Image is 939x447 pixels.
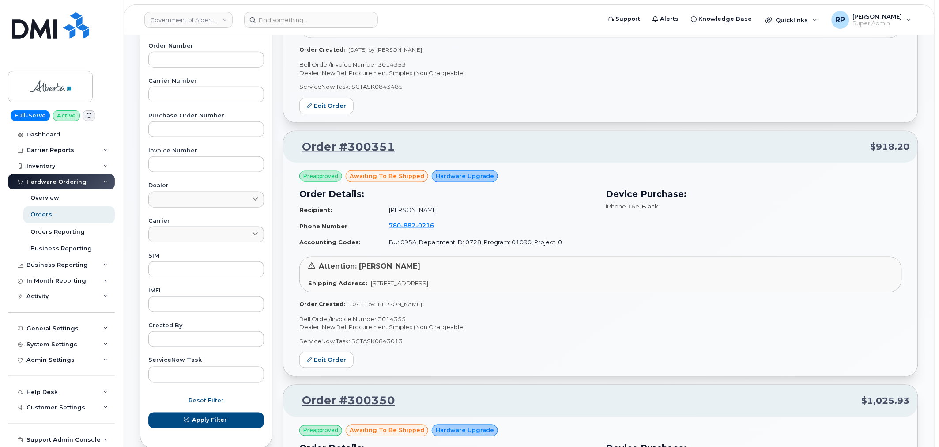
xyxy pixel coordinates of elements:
[291,393,395,409] a: Order #300350
[381,202,596,218] td: [PERSON_NAME]
[319,262,420,270] span: Attention: [PERSON_NAME]
[148,148,264,154] label: Invoice Number
[299,323,902,331] p: Dealer: New Bell Procurement Simplex (Non Chargeable)
[606,187,902,201] h3: Device Purchase:
[640,203,659,210] span: , Black
[647,10,685,28] a: Alerts
[826,11,918,29] div: Ryan Partack
[299,223,347,230] strong: Phone Number
[381,235,596,250] td: BU: 095A, Department ID: 0728, Program: 01090, Project: 0
[148,358,264,364] label: ServiceNow Task
[303,172,338,180] span: Preapproved
[299,301,345,307] strong: Order Created:
[616,15,641,23] span: Support
[606,203,640,210] span: iPhone 16e
[303,427,338,435] span: Preapproved
[144,12,233,28] a: Government of Alberta (GOA)
[416,222,434,229] span: 0216
[871,140,910,153] span: $918.20
[148,218,264,224] label: Carrier
[299,46,345,53] strong: Order Created:
[148,183,264,189] label: Dealer
[148,413,264,428] button: Apply Filter
[371,280,428,287] span: [STREET_ADDRESS]
[401,222,416,229] span: 882
[299,337,902,345] p: ServiceNow Task: SCTASK0843013
[699,15,752,23] span: Knowledge Base
[350,172,424,180] span: awaiting to be shipped
[291,139,395,155] a: Order #300351
[244,12,378,28] input: Find something...
[148,43,264,49] label: Order Number
[148,113,264,119] label: Purchase Order Number
[148,393,264,409] button: Reset Filter
[853,20,902,27] span: Super Admin
[759,11,824,29] div: Quicklinks
[299,61,902,69] p: Bell Order/Invoice Number 3014353
[348,301,422,307] span: [DATE] by [PERSON_NAME]
[436,426,494,435] span: Hardware Upgrade
[350,426,424,435] span: awaiting to be shipped
[389,222,434,229] span: 780
[436,172,494,180] span: Hardware Upgrade
[602,10,647,28] a: Support
[299,239,361,246] strong: Accounting Codes:
[189,397,224,405] span: Reset Filter
[148,323,264,329] label: Created By
[389,222,445,229] a: 7808820216
[308,280,367,287] strong: Shipping Address:
[148,253,264,259] label: SIM
[348,46,422,53] span: [DATE] by [PERSON_NAME]
[192,416,227,424] span: Apply Filter
[299,69,902,77] p: Dealer: New Bell Procurement Simplex (Non Chargeable)
[299,187,596,201] h3: Order Details:
[299,206,332,213] strong: Recipient:
[299,352,354,368] a: Edit Order
[862,395,910,408] span: $1,025.93
[836,15,845,25] span: RP
[853,13,902,20] span: [PERSON_NAME]
[299,98,354,114] a: Edit Order
[299,315,902,323] p: Bell Order/Invoice Number 3014355
[148,288,264,294] label: IMEI
[299,83,902,91] p: ServiceNow Task: SCTASK0843485
[148,78,264,84] label: Carrier Number
[685,10,758,28] a: Knowledge Base
[660,15,679,23] span: Alerts
[776,16,808,23] span: Quicklinks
